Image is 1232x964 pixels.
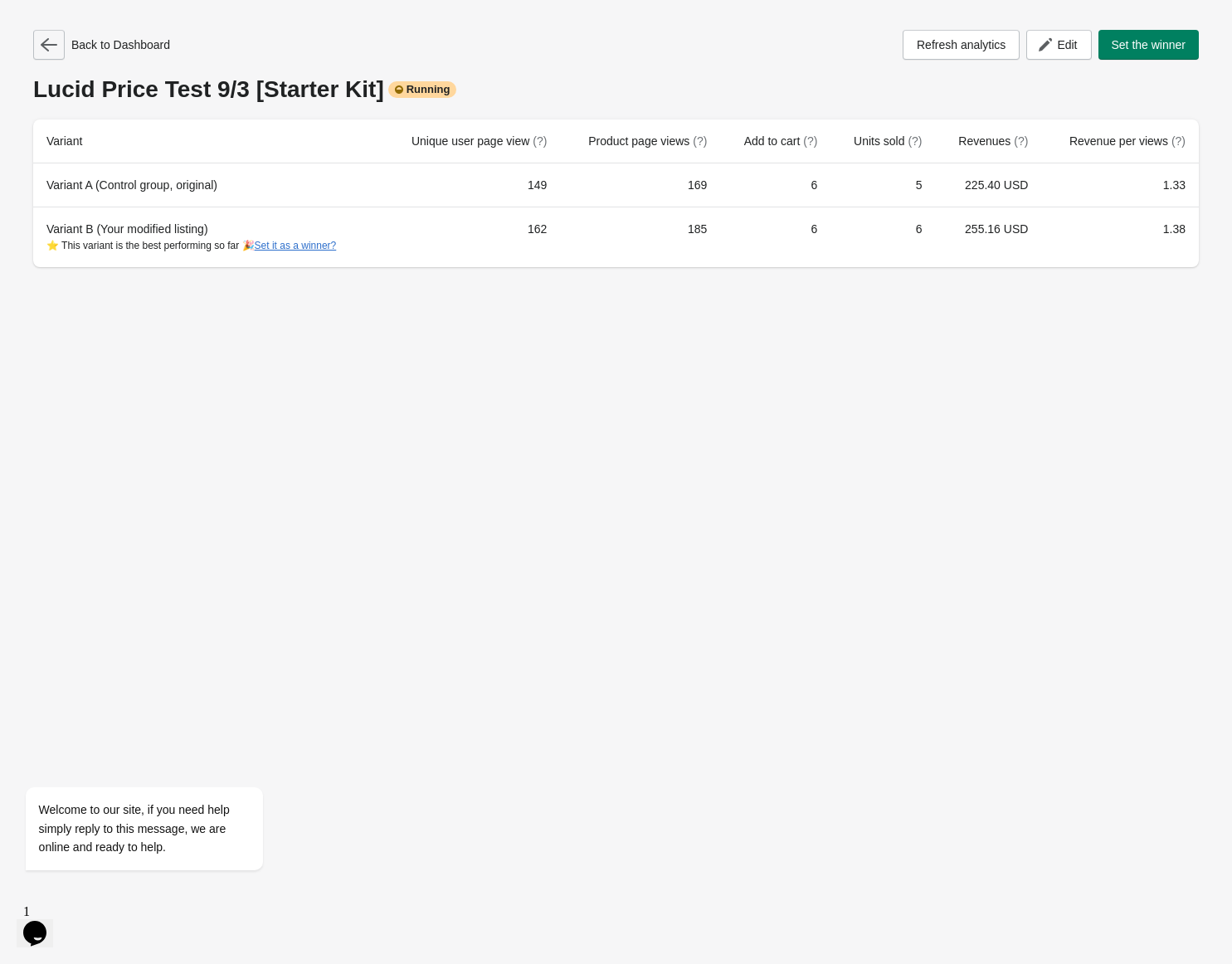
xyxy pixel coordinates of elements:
span: Edit [1057,38,1077,51]
span: (?) [1171,134,1186,148]
span: Product page views [588,134,707,148]
span: (?) [693,134,707,148]
iframe: chat widget [17,637,315,889]
span: (?) [1014,134,1028,148]
div: Lucid Price Test 9/3 [Starter Kit] [33,76,1199,103]
td: 6 [830,207,935,267]
iframe: chat widget [17,898,70,947]
span: (?) [803,134,817,148]
div: Running [388,81,457,98]
span: Add to cart [744,134,818,148]
div: ⭐ This variant is the best performing so far 🎉 [46,237,368,254]
span: Unique user page view [411,134,547,148]
td: 1.38 [1041,207,1199,267]
td: 185 [560,207,720,267]
td: 225.40 USD [936,163,1042,207]
td: 6 [720,163,830,207]
td: 162 [382,207,560,267]
div: Variant B (Your modified listing) [46,221,368,254]
span: (?) [533,134,547,148]
span: (?) [908,134,922,148]
button: Set the winner [1098,30,1200,60]
td: 255.16 USD [936,207,1042,267]
button: Set it as a winner? [255,240,337,251]
th: Variant [33,119,382,163]
span: Refresh analytics [917,38,1006,51]
div: Back to Dashboard [33,30,170,60]
span: Set the winner [1112,38,1186,51]
span: Revenues [958,134,1028,148]
button: Edit [1026,30,1091,60]
td: 6 [720,207,830,267]
span: Units sold [854,134,922,148]
button: Refresh analytics [903,30,1020,60]
td: 169 [560,163,720,207]
td: 5 [830,163,935,207]
td: 1.33 [1041,163,1199,207]
span: Revenue per views [1069,134,1186,148]
div: Variant A (Control group, original) [46,177,368,193]
td: 149 [382,163,560,207]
